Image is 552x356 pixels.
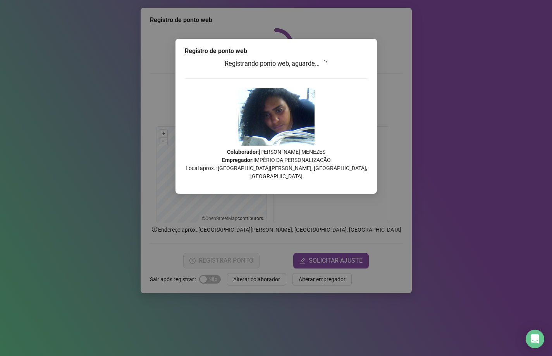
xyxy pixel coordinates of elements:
[185,148,368,181] p: : [PERSON_NAME] MENEZES : IMPÉRIO DA PERSONALIZAÇÃO Local aprox.: [GEOGRAPHIC_DATA][PERSON_NAME],...
[321,60,328,67] span: loading
[222,157,252,163] strong: Empregador
[526,330,544,348] div: Open Intercom Messenger
[238,88,315,146] img: 9k=
[227,149,258,155] strong: Colaborador
[185,46,368,56] div: Registro de ponto web
[185,59,368,69] h3: Registrando ponto web, aguarde...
